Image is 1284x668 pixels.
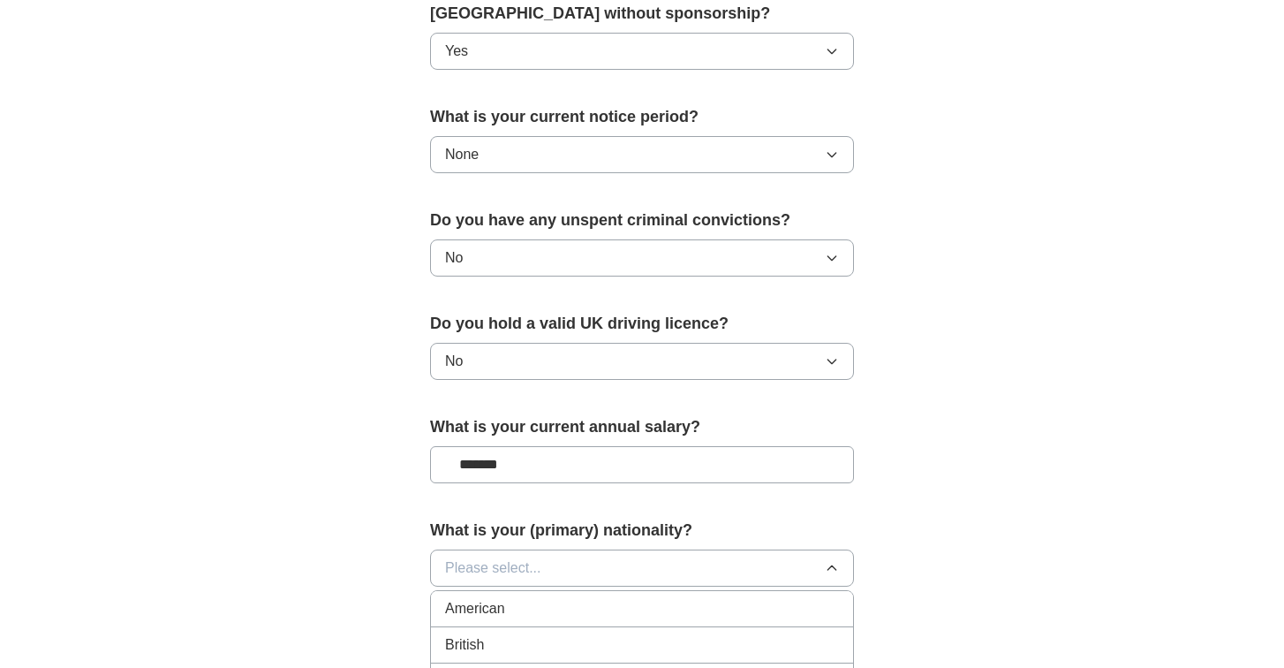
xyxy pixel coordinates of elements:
[430,33,854,70] button: Yes
[430,415,854,439] label: What is your current annual salary?
[445,634,484,656] span: British
[430,519,854,543] label: What is your (primary) nationality?
[430,136,854,173] button: None
[445,247,463,269] span: No
[445,598,505,619] span: American
[430,105,854,129] label: What is your current notice period?
[430,550,854,587] button: Please select...
[445,351,463,372] span: No
[430,312,854,336] label: Do you hold a valid UK driving licence?
[430,239,854,277] button: No
[445,41,468,62] span: Yes
[445,144,479,165] span: None
[430,343,854,380] button: No
[430,209,854,232] label: Do you have any unspent criminal convictions?
[445,558,541,579] span: Please select...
